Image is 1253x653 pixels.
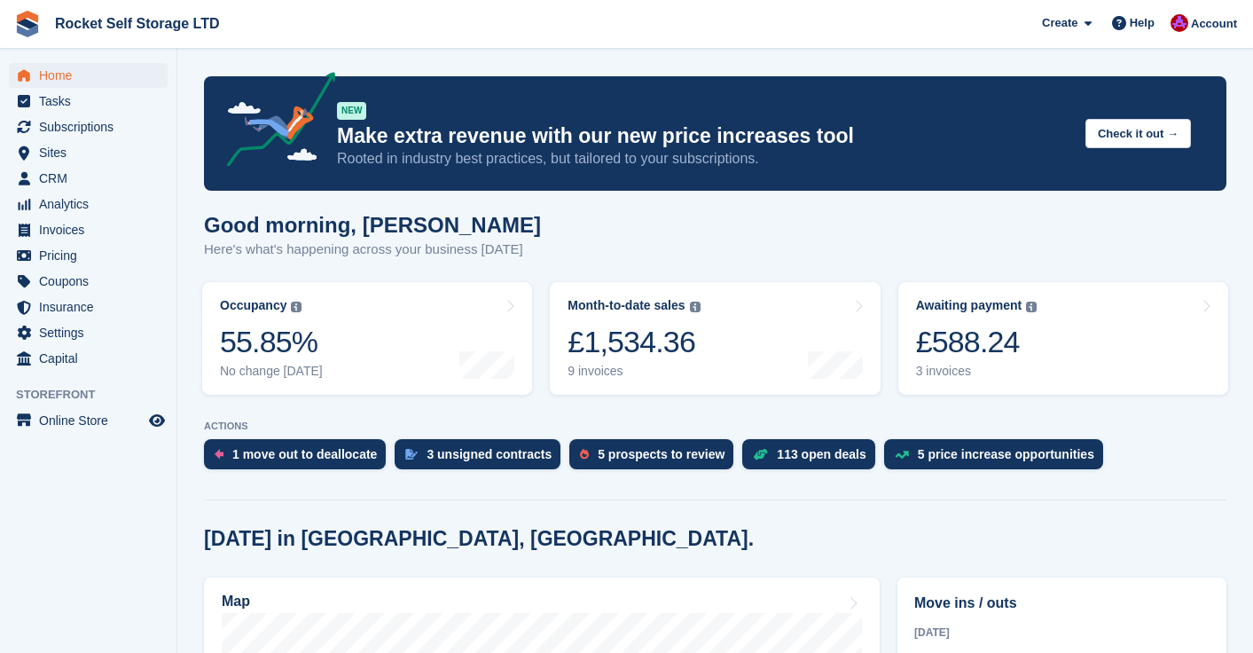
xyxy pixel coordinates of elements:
[9,269,168,294] a: menu
[1042,14,1077,32] span: Create
[39,346,145,371] span: Capital
[1171,14,1188,32] img: Lee Tresadern
[337,102,366,120] div: NEW
[39,192,145,216] span: Analytics
[777,447,865,461] div: 113 open deals
[9,114,168,139] a: menu
[569,439,742,478] a: 5 prospects to review
[9,89,168,114] a: menu
[39,295,145,319] span: Insurance
[39,63,145,88] span: Home
[895,451,909,459] img: price_increase_opportunities-93ffe204e8149a01c8c9dc8f82e8f89637d9d84a8eef4429ea346261dce0b2c0.svg
[39,89,145,114] span: Tasks
[884,439,1112,478] a: 5 price increase opportunities
[9,295,168,319] a: menu
[39,114,145,139] span: Subscriptions
[146,410,168,431] a: Preview store
[550,282,880,395] a: Month-to-date sales £1,534.36 9 invoices
[204,240,541,260] p: Here's what's happening across your business [DATE]
[916,324,1038,360] div: £588.24
[9,192,168,216] a: menu
[39,320,145,345] span: Settings
[220,364,323,379] div: No change [DATE]
[220,324,323,360] div: 55.85%
[916,298,1022,313] div: Awaiting payment
[291,302,302,312] img: icon-info-grey-7440780725fd019a000dd9b08b2336e03edf1995a4989e88bcd33f0948082b44.svg
[916,364,1038,379] div: 3 invoices
[48,9,227,38] a: Rocket Self Storage LTD
[598,447,724,461] div: 5 prospects to review
[232,447,377,461] div: 1 move out to deallocate
[220,298,286,313] div: Occupancy
[405,449,418,460] img: contract_signature_icon-13c848040528278c33f63329250d36e43548de30e8caae1d1a13099fd9432cc5.svg
[204,421,1226,432] p: ACTIONS
[742,439,883,478] a: 113 open deals
[337,123,1071,149] p: Make extra revenue with our new price increases tool
[222,594,250,610] h2: Map
[580,449,589,460] img: prospect-51fa495bee0391a8d652442698ab0144808aea92771e9ea1ae160a38d050c398.svg
[395,439,569,478] a: 3 unsigned contracts
[1085,119,1191,148] button: Check it out →
[204,213,541,237] h1: Good morning, [PERSON_NAME]
[9,217,168,242] a: menu
[204,527,754,551] h2: [DATE] in [GEOGRAPHIC_DATA], [GEOGRAPHIC_DATA].
[16,386,176,404] span: Storefront
[39,269,145,294] span: Coupons
[1026,302,1037,312] img: icon-info-grey-7440780725fd019a000dd9b08b2336e03edf1995a4989e88bcd33f0948082b44.svg
[337,149,1071,169] p: Rooted in industry best practices, but tailored to your subscriptions.
[690,302,701,312] img: icon-info-grey-7440780725fd019a000dd9b08b2336e03edf1995a4989e88bcd33f0948082b44.svg
[39,217,145,242] span: Invoices
[215,449,223,460] img: move_outs_to_deallocate_icon-f764333ba52eb49d3ac5e1228854f67142a1ed5810a6f6cc68b1a99e826820c5.svg
[212,72,336,173] img: price-adjustments-announcement-icon-8257ccfd72463d97f412b2fc003d46551f7dbcb40ab6d574587a9cd5c0d94...
[39,243,145,268] span: Pricing
[14,11,41,37] img: stora-icon-8386f47178a22dfd0bd8f6a31ec36ba5ce8667c1dd55bd0f319d3a0aa187defe.svg
[914,625,1210,641] div: [DATE]
[39,166,145,191] span: CRM
[39,140,145,165] span: Sites
[427,447,552,461] div: 3 unsigned contracts
[568,364,700,379] div: 9 invoices
[918,447,1094,461] div: 5 price increase opportunities
[898,282,1228,395] a: Awaiting payment £588.24 3 invoices
[9,320,168,345] a: menu
[568,298,685,313] div: Month-to-date sales
[9,166,168,191] a: menu
[1191,15,1237,33] span: Account
[1130,14,1155,32] span: Help
[9,346,168,371] a: menu
[753,448,768,460] img: deal-1b604bf984904fb50ccaf53a9ad4b4a5d6e5aea283cecdc64d6e3604feb123c2.svg
[9,140,168,165] a: menu
[9,63,168,88] a: menu
[914,593,1210,614] h2: Move ins / outs
[39,408,145,433] span: Online Store
[202,282,532,395] a: Occupancy 55.85% No change [DATE]
[204,439,395,478] a: 1 move out to deallocate
[568,324,700,360] div: £1,534.36
[9,408,168,433] a: menu
[9,243,168,268] a: menu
